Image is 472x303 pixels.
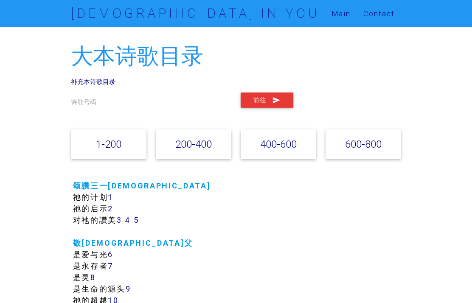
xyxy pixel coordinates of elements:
[108,192,113,202] a: 1
[90,272,96,282] a: 8
[71,98,96,107] label: 诗歌号码
[71,78,115,86] a: 补充本诗歌目录
[96,138,121,150] a: 1-200
[260,138,297,150] a: 400-600
[134,215,139,225] a: 5
[175,138,212,150] a: 200-400
[126,284,131,294] a: 9
[345,138,382,150] a: 600-800
[108,261,114,271] a: 7
[71,44,401,68] h2: 大本诗歌目录
[108,204,113,213] a: 2
[108,250,113,259] a: 6
[73,181,211,191] a: 颂讚三一[DEMOGRAPHIC_DATA]
[117,215,122,225] a: 3
[125,215,131,225] a: 4
[241,93,293,108] button: 前往
[73,238,193,248] a: 敬[DEMOGRAPHIC_DATA]父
